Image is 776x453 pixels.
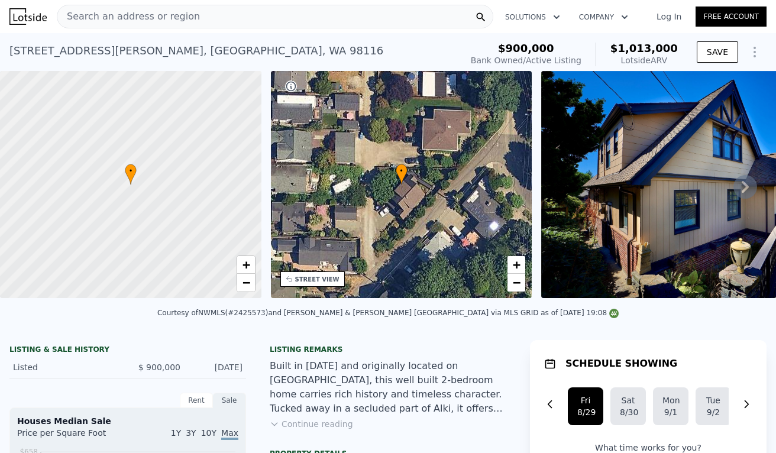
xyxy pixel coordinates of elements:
[138,363,180,372] span: $ 900,000
[157,309,619,317] div: Courtesy of NWMLS (#2425573) and [PERSON_NAME] & [PERSON_NAME] [GEOGRAPHIC_DATA] via MLS GRID as ...
[295,275,339,284] div: STREET VIEW
[237,256,255,274] a: Zoom in
[242,275,250,290] span: −
[610,387,646,425] button: Sat8/30
[662,394,679,406] div: Mon
[190,361,242,373] div: [DATE]
[507,274,525,292] a: Zoom out
[620,394,636,406] div: Sat
[125,164,137,185] div: •
[242,257,250,272] span: +
[653,387,688,425] button: Mon9/1
[662,406,679,418] div: 9/1
[13,361,118,373] div: Listed
[696,7,767,27] a: Free Account
[9,345,246,357] div: LISTING & SALE HISTORY
[125,166,137,176] span: •
[570,7,638,28] button: Company
[705,394,722,406] div: Tue
[171,428,181,438] span: 1Y
[180,393,213,408] div: Rent
[620,406,636,418] div: 8/30
[609,309,619,318] img: NWMLS Logo
[513,257,520,272] span: +
[9,8,47,25] img: Lotside
[9,43,383,59] div: [STREET_ADDRESS][PERSON_NAME] , [GEOGRAPHIC_DATA] , WA 98116
[577,394,594,406] div: Fri
[396,164,408,185] div: •
[642,11,696,22] a: Log In
[705,406,722,418] div: 9/2
[17,427,128,446] div: Price per Square Foot
[507,256,525,274] a: Zoom in
[568,387,603,425] button: Fri8/29
[696,387,731,425] button: Tue9/2
[396,166,408,176] span: •
[565,357,677,371] h1: SCHEDULE SHOWING
[186,428,196,438] span: 3Y
[17,415,238,427] div: Houses Median Sale
[221,428,238,440] span: Max
[498,42,554,54] span: $900,000
[513,275,520,290] span: −
[610,42,678,54] span: $1,013,000
[526,56,581,65] span: Active Listing
[201,428,216,438] span: 10Y
[577,406,594,418] div: 8/29
[213,393,246,408] div: Sale
[471,56,526,65] span: Bank Owned /
[697,41,738,63] button: SAVE
[57,9,200,24] span: Search an address or region
[610,54,678,66] div: Lotside ARV
[496,7,570,28] button: Solutions
[270,359,506,416] div: Built in [DATE] and originally located on [GEOGRAPHIC_DATA], this well built 2-bedroom home carri...
[237,274,255,292] a: Zoom out
[743,40,767,64] button: Show Options
[270,345,506,354] div: Listing remarks
[270,418,353,430] button: Continue reading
